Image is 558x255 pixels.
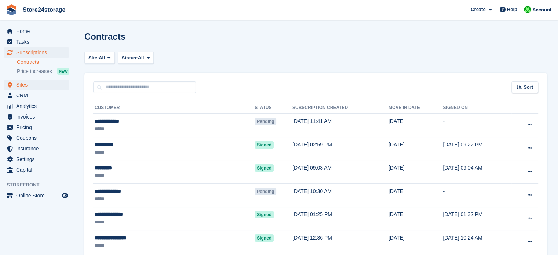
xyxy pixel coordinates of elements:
span: Settings [16,154,60,164]
img: Tracy Harper [524,6,531,13]
th: Status [255,102,292,114]
span: All [138,54,144,62]
a: menu [4,154,69,164]
a: menu [4,143,69,154]
span: Home [16,26,60,36]
button: Site: All [84,52,115,64]
span: Account [532,6,551,14]
span: Pending [255,118,276,125]
td: [DATE] 12:36 PM [292,230,389,254]
span: CRM [16,90,60,101]
a: menu [4,112,69,122]
td: [DATE] 02:59 PM [292,137,389,160]
a: menu [4,133,69,143]
td: [DATE] 11:41 AM [292,114,389,137]
td: - [443,183,511,207]
td: [DATE] 09:03 AM [292,160,389,184]
a: menu [4,101,69,111]
a: menu [4,122,69,132]
td: [DATE] 10:30 AM [292,183,389,207]
td: [DATE] [389,137,443,160]
th: Move in date [389,102,443,114]
th: Signed on [443,102,511,114]
span: Tasks [16,37,60,47]
span: Help [507,6,517,13]
span: All [99,54,105,62]
a: Price increases NEW [17,67,69,75]
span: Analytics [16,101,60,111]
a: menu [4,190,69,201]
td: [DATE] [389,207,443,230]
span: Site: [88,54,99,62]
th: Subscription created [292,102,389,114]
span: Sites [16,80,60,90]
button: Status: All [118,52,154,64]
span: Create [471,6,485,13]
td: [DATE] [389,183,443,207]
a: Preview store [61,191,69,200]
span: Signed [255,164,274,172]
span: Storefront [7,181,73,189]
span: Pending [255,188,276,195]
span: Signed [255,141,274,149]
span: Coupons [16,133,60,143]
a: menu [4,80,69,90]
span: Invoices [16,112,60,122]
a: menu [4,26,69,36]
a: menu [4,47,69,58]
span: Pricing [16,122,60,132]
span: Price increases [17,68,52,75]
span: Signed [255,234,274,242]
a: menu [4,90,69,101]
td: [DATE] [389,160,443,184]
span: Online Store [16,190,60,201]
span: Insurance [16,143,60,154]
a: menu [4,165,69,175]
td: - [443,114,511,137]
span: Sort [524,84,533,91]
td: [DATE] 09:04 AM [443,160,511,184]
img: stora-icon-8386f47178a22dfd0bd8f6a31ec36ba5ce8667c1dd55bd0f319d3a0aa187defe.svg [6,4,17,15]
td: [DATE] 01:25 PM [292,207,389,230]
span: Status: [122,54,138,62]
td: [DATE] 10:24 AM [443,230,511,254]
td: [DATE] 09:22 PM [443,137,511,160]
td: [DATE] 01:32 PM [443,207,511,230]
span: Capital [16,165,60,175]
td: [DATE] [389,230,443,254]
a: menu [4,37,69,47]
a: Contracts [17,59,69,66]
span: Signed [255,211,274,218]
h1: Contracts [84,32,125,41]
span: Subscriptions [16,47,60,58]
div: NEW [57,68,69,75]
a: Store24storage [20,4,69,16]
th: Customer [93,102,255,114]
td: [DATE] [389,114,443,137]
